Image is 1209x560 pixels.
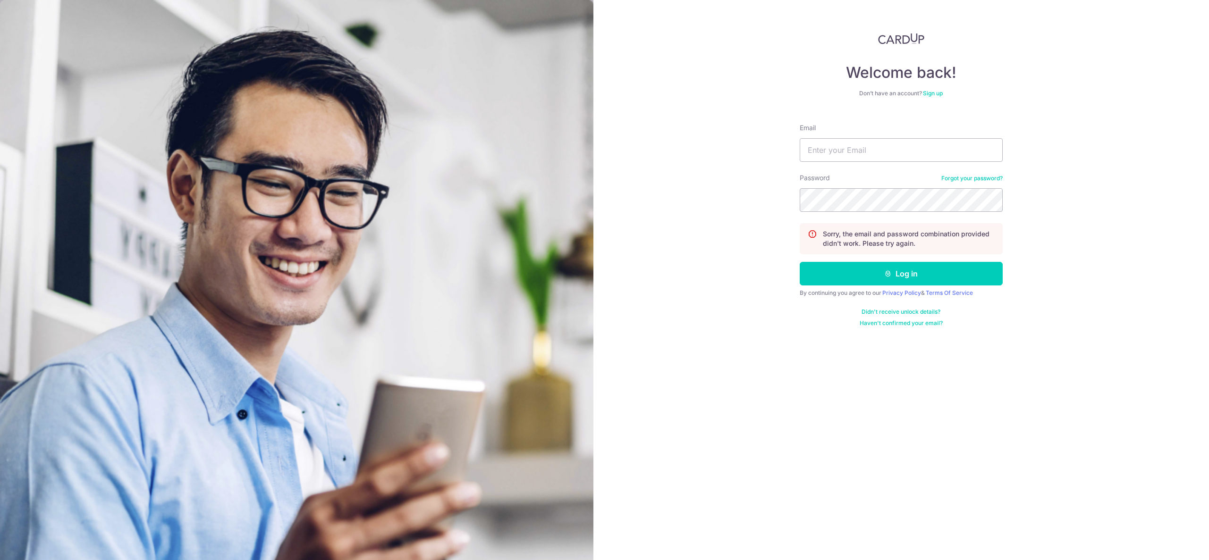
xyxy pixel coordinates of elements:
[860,319,943,327] a: Haven't confirmed your email?
[941,175,1003,182] a: Forgot your password?
[800,289,1003,297] div: By continuing you agree to our &
[800,138,1003,162] input: Enter your Email
[823,229,995,248] p: Sorry, the email and password combination provided didn't work. Please try again.
[862,308,940,316] a: Didn't receive unlock details?
[800,123,816,133] label: Email
[800,63,1003,82] h4: Welcome back!
[878,33,924,44] img: CardUp Logo
[800,90,1003,97] div: Don’t have an account?
[800,262,1003,285] button: Log in
[923,90,943,97] a: Sign up
[882,289,921,296] a: Privacy Policy
[926,289,973,296] a: Terms Of Service
[800,173,830,183] label: Password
